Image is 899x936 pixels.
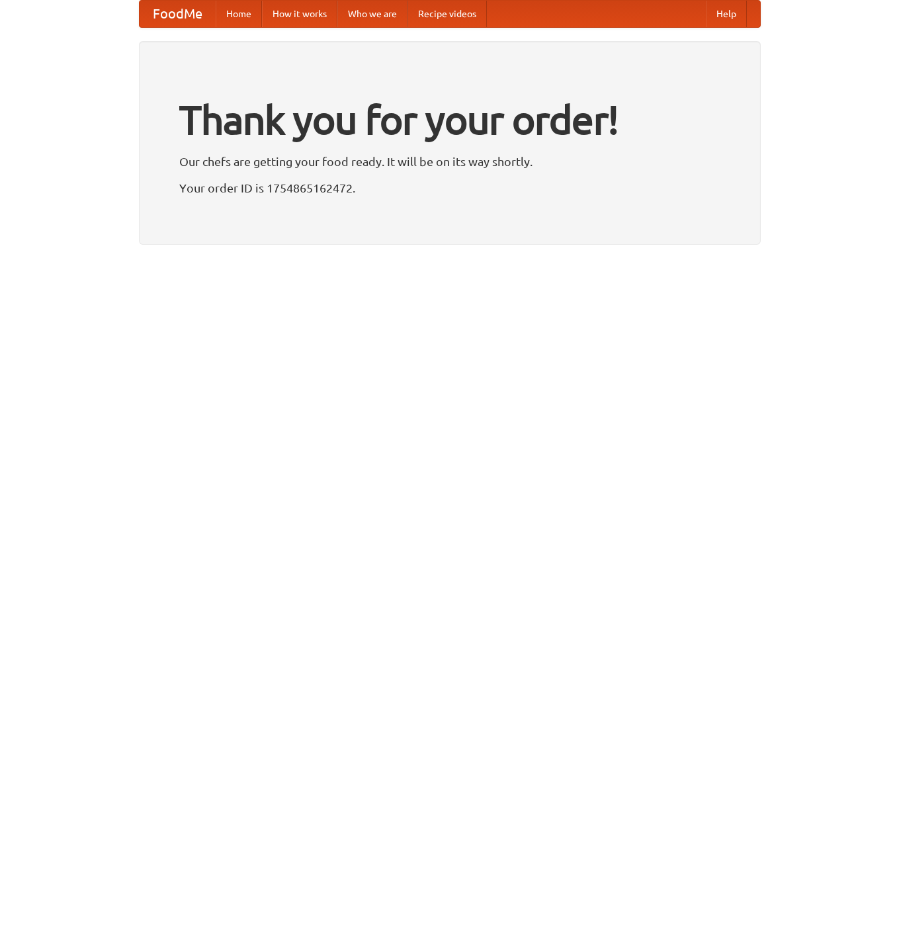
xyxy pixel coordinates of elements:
a: Recipe videos [407,1,487,27]
a: How it works [262,1,337,27]
p: Your order ID is 1754865162472. [179,178,720,198]
a: Help [706,1,747,27]
a: Home [216,1,262,27]
a: FoodMe [140,1,216,27]
a: Who we are [337,1,407,27]
h1: Thank you for your order! [179,88,720,151]
p: Our chefs are getting your food ready. It will be on its way shortly. [179,151,720,171]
